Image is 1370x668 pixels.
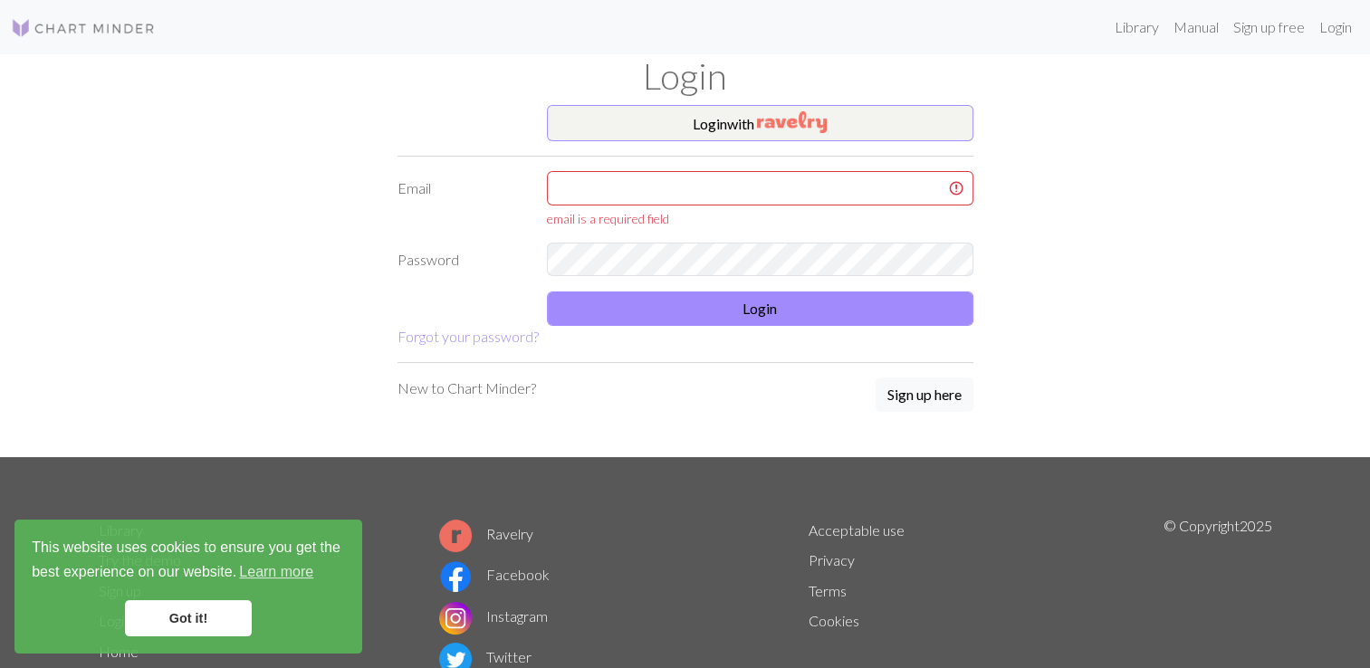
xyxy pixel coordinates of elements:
[439,560,472,593] img: Facebook logo
[809,582,847,599] a: Terms
[547,209,973,228] div: email is a required field
[439,566,550,583] a: Facebook
[547,105,973,141] button: Loginwith
[439,525,533,542] a: Ravelry
[1226,9,1312,45] a: Sign up free
[125,600,252,636] a: dismiss cookie message
[1107,9,1166,45] a: Library
[11,17,156,39] img: Logo
[398,328,539,345] a: Forgot your password?
[439,520,472,552] img: Ravelry logo
[387,243,536,277] label: Password
[809,551,855,568] a: Privacy
[14,520,362,654] div: cookieconsent
[547,291,973,326] button: Login
[439,602,472,635] img: Instagram logo
[88,54,1283,98] h1: Login
[809,521,905,539] a: Acceptable use
[32,537,345,586] span: This website uses cookies to ensure you get the best experience on our website.
[439,648,532,665] a: Twitter
[1312,9,1359,45] a: Login
[876,377,973,412] button: Sign up here
[757,111,827,133] img: Ravelry
[439,607,548,625] a: Instagram
[1166,9,1226,45] a: Manual
[236,558,316,586] a: learn more about cookies
[387,171,536,228] label: Email
[876,377,973,414] a: Sign up here
[99,643,139,660] a: Home
[398,377,536,399] p: New to Chart Minder?
[809,612,859,629] a: Cookies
